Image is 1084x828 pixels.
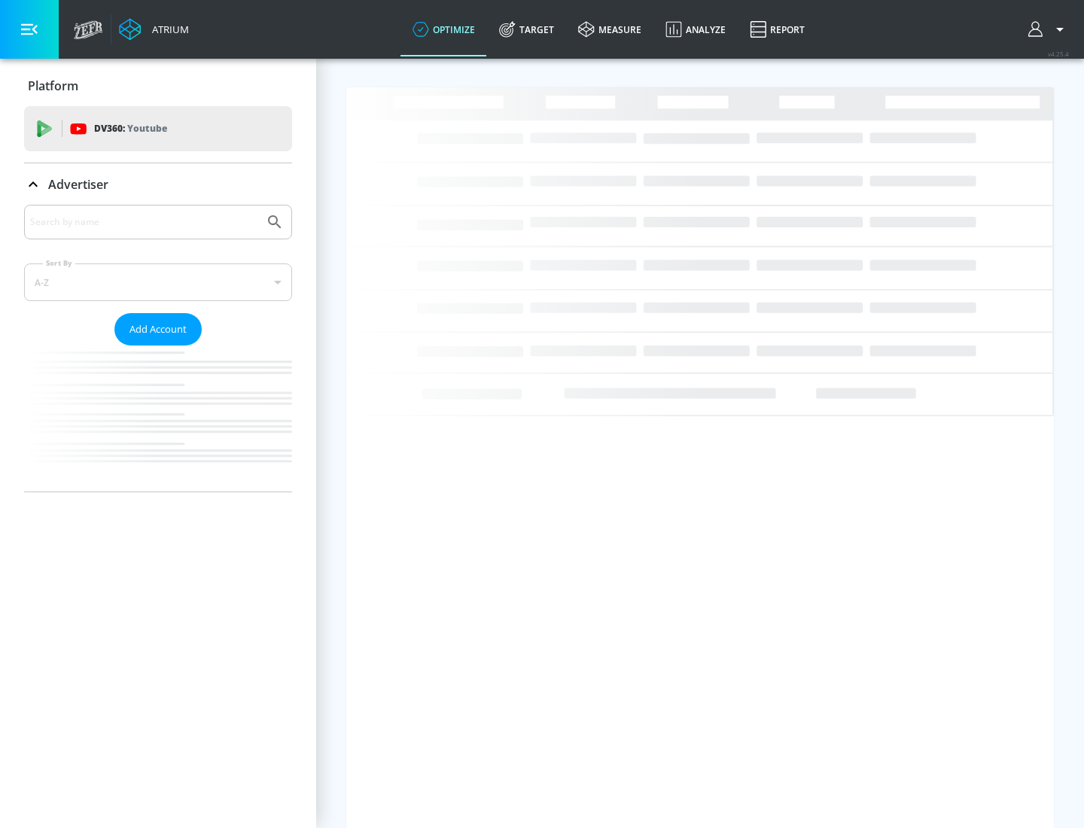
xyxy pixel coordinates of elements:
[30,212,258,232] input: Search by name
[129,321,187,338] span: Add Account
[48,176,108,193] p: Advertiser
[94,120,167,137] p: DV360:
[24,163,292,205] div: Advertiser
[24,65,292,107] div: Platform
[400,2,487,56] a: optimize
[114,313,202,346] button: Add Account
[119,18,189,41] a: Atrium
[43,258,75,268] label: Sort By
[487,2,566,56] a: Target
[1048,50,1069,58] span: v 4.25.4
[127,120,167,136] p: Youtube
[146,23,189,36] div: Atrium
[24,205,292,492] div: Advertiser
[24,263,292,301] div: A-Z
[24,346,292,492] nav: list of Advertiser
[738,2,817,56] a: Report
[653,2,738,56] a: Analyze
[566,2,653,56] a: measure
[28,78,78,94] p: Platform
[24,106,292,151] div: DV360: Youtube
